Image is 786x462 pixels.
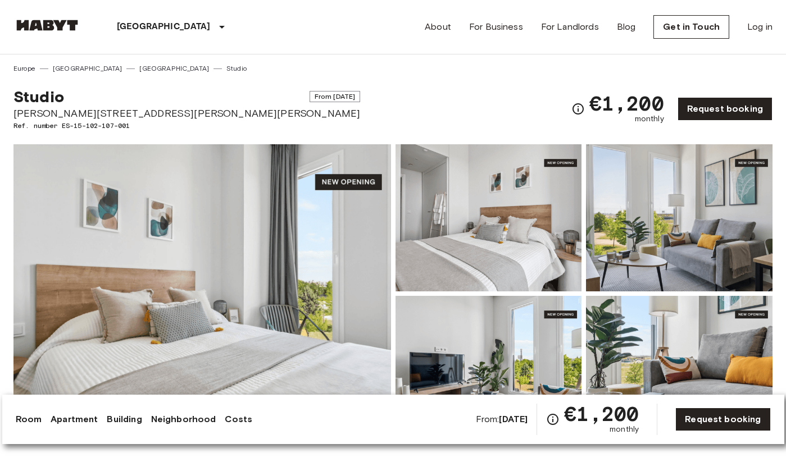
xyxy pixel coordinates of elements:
[617,20,636,34] a: Blog
[13,87,64,106] span: Studio
[653,15,729,39] a: Get in Touch
[571,102,585,116] svg: Check cost overview for full price breakdown. Please note that discounts apply to new joiners onl...
[396,144,582,291] img: Picture of unit ES-15-102-107-001
[425,20,451,34] a: About
[678,97,773,121] a: Request booking
[499,414,528,424] b: [DATE]
[13,106,360,121] span: [PERSON_NAME][STREET_ADDRESS][PERSON_NAME][PERSON_NAME]
[13,121,360,131] span: Ref. number ES-15-102-107-001
[139,63,209,74] a: [GEOGRAPHIC_DATA]
[610,424,639,435] span: monthly
[51,413,98,426] a: Apartment
[13,63,35,74] a: Europe
[151,413,216,426] a: Neighborhood
[107,413,142,426] a: Building
[589,93,664,113] span: €1,200
[546,413,560,426] svg: Check cost overview for full price breakdown. Please note that discounts apply to new joiners onl...
[564,404,639,424] span: €1,200
[541,20,599,34] a: For Landlords
[226,63,247,74] a: Studio
[635,113,664,125] span: monthly
[16,413,42,426] a: Room
[117,20,211,34] p: [GEOGRAPHIC_DATA]
[586,144,773,291] img: Picture of unit ES-15-102-107-001
[53,63,122,74] a: [GEOGRAPHIC_DATA]
[469,20,523,34] a: For Business
[13,144,391,443] img: Marketing picture of unit ES-15-102-107-001
[586,296,773,443] img: Picture of unit ES-15-102-107-001
[225,413,252,426] a: Costs
[747,20,773,34] a: Log in
[476,413,528,426] span: From:
[396,296,582,443] img: Picture of unit ES-15-102-107-001
[675,408,770,431] a: Request booking
[310,91,361,102] span: From [DATE]
[13,20,81,31] img: Habyt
